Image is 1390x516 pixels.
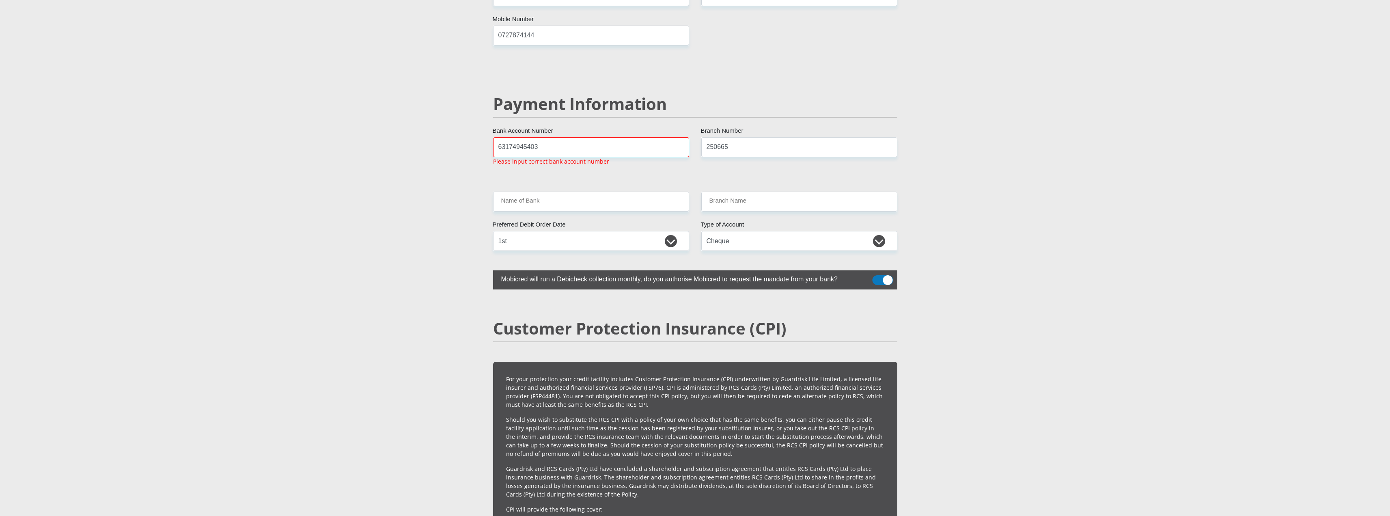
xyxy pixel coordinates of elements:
[493,26,689,45] input: Mobile Number
[506,375,884,409] p: For your protection your credit facility includes Customer Protection Insurance (CPI) underwritte...
[493,270,857,286] label: Mobicred will run a Debicheck collection monthly, do you authorise Mobicred to request the mandat...
[493,157,609,166] p: Please input correct bank account number
[701,137,897,157] input: Branch Number
[493,137,689,157] input: Bank Account Number
[506,505,884,514] p: CPI will provide the following cover:
[493,192,689,212] input: Name of Bank
[506,415,884,458] p: Should you wish to substitute the RCS CPI with a policy of your own choice that has the same bene...
[506,464,884,499] p: Guardrisk and RCS Cards (Pty) Ltd have concluded a shareholder and subscription agreement that en...
[701,192,897,212] input: Branch Name
[493,319,897,338] h2: Customer Protection Insurance (CPI)
[493,94,897,114] h2: Payment Information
